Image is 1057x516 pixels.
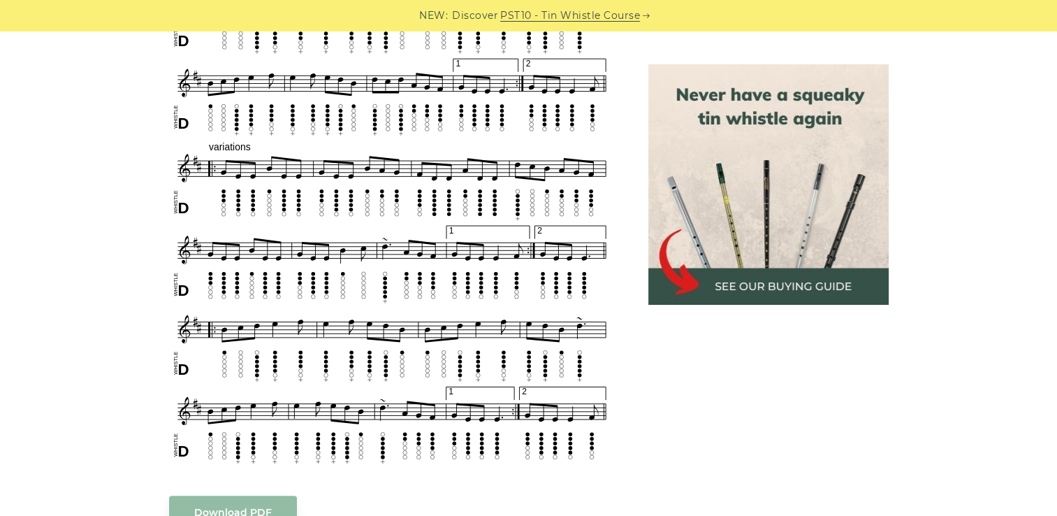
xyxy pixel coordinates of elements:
img: tin whistle buying guide [648,64,889,305]
a: PST10 - Tin Whistle Course [500,8,640,24]
span: Discover [452,8,498,24]
span: NEW: [419,8,448,24]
